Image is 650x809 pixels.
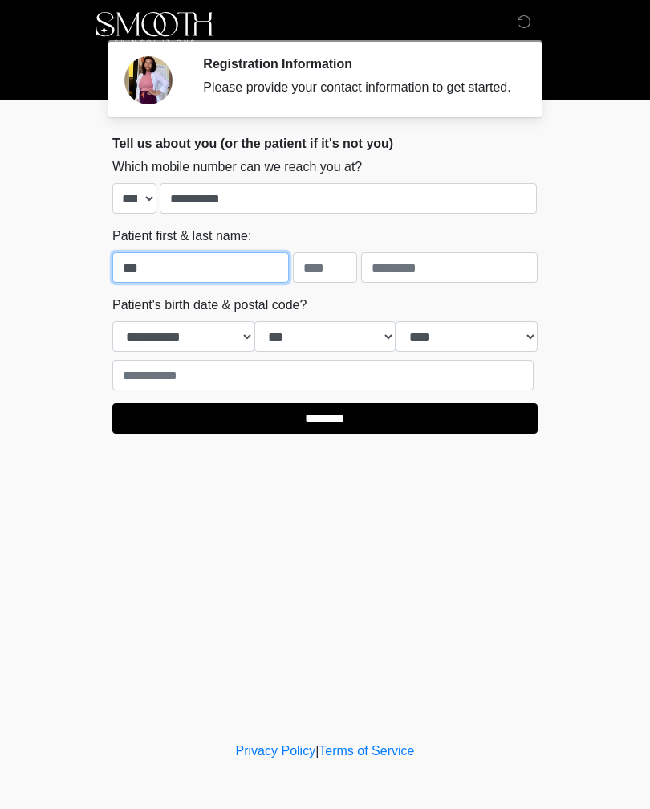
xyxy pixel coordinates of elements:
a: | [315,744,319,758]
img: Agent Avatar [124,56,173,104]
img: Smooth Skin Solutions LLC Logo [96,12,213,44]
label: Patient first & last name: [112,227,251,246]
h2: Registration Information [203,56,514,72]
div: Please provide your contact information to get started. [203,78,514,97]
h2: Tell us about you (or the patient if it's not you) [112,136,538,151]
label: Patient's birth date & postal code? [112,296,307,315]
label: Which mobile number can we reach you at? [112,157,362,177]
a: Privacy Policy [236,744,316,758]
a: Terms of Service [319,744,414,758]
